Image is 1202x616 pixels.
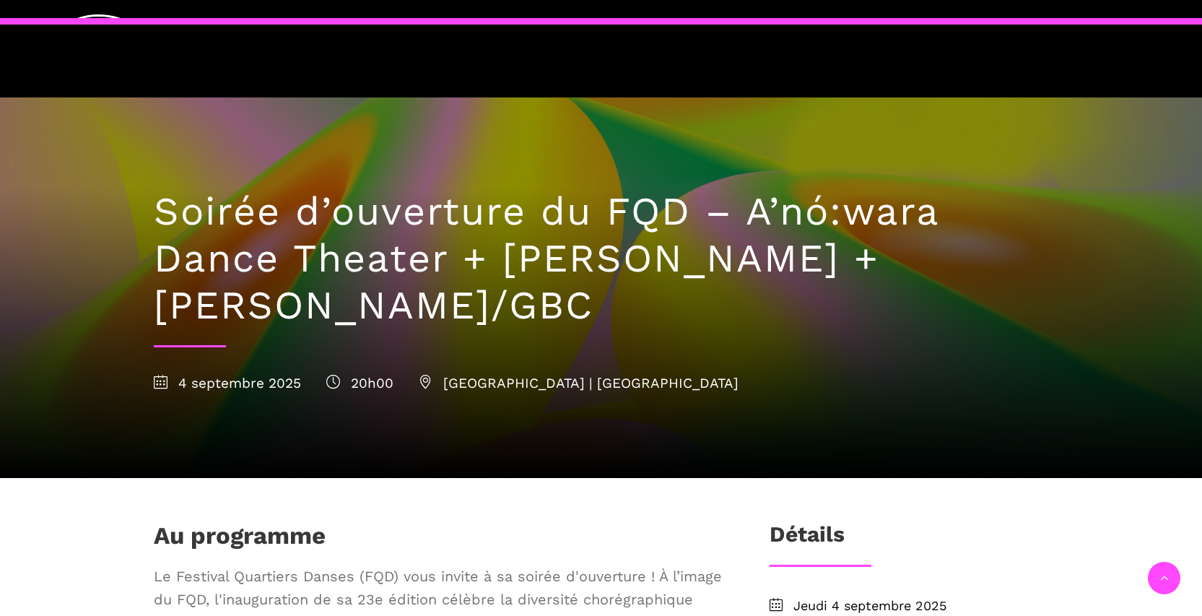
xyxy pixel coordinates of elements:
[66,14,139,73] img: logo-fqd-med
[326,375,393,391] span: 20h00
[154,188,1049,329] h1: Soirée d’ouverture du FQD – A’nó:wara Dance Theater + [PERSON_NAME] + [PERSON_NAME]/GBC
[419,375,739,391] span: [GEOGRAPHIC_DATA] | [GEOGRAPHIC_DATA]
[770,521,845,558] h3: Détails
[154,521,326,558] h1: Au programme
[154,375,301,391] span: 4 septembre 2025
